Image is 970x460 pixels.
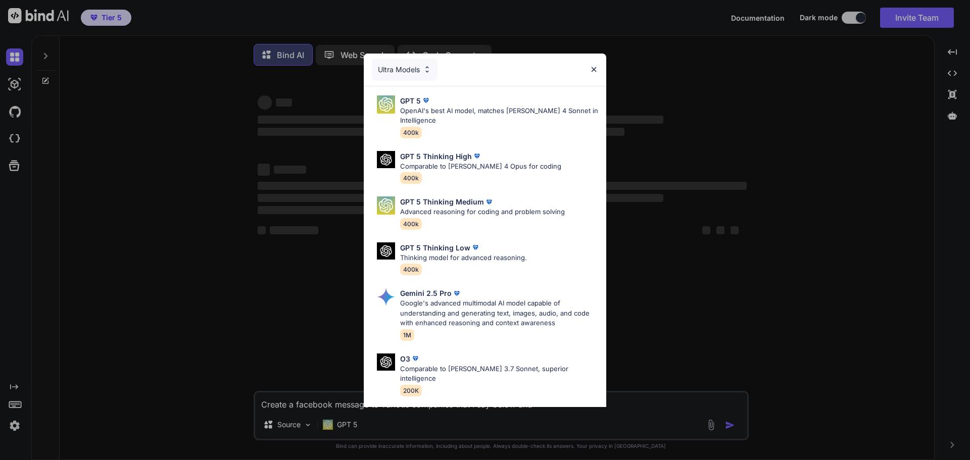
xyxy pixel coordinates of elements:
[377,95,395,114] img: Pick Models
[400,218,422,230] span: 400k
[372,59,438,81] div: Ultra Models
[470,242,480,252] img: premium
[421,95,431,106] img: premium
[410,353,420,364] img: premium
[590,65,598,74] img: close
[423,65,431,74] img: Pick Models
[400,264,422,275] span: 400k
[377,288,395,306] img: Pick Models
[400,95,421,106] p: GPT 5
[400,196,484,207] p: GPT 5 Thinking Medium
[400,162,561,172] p: Comparable to [PERSON_NAME] 4 Opus for coding
[400,253,527,263] p: Thinking model for advanced reasoning.
[400,172,422,184] span: 400k
[400,329,414,341] span: 1M
[400,127,422,138] span: 400k
[400,364,598,384] p: Comparable to [PERSON_NAME] 3.7 Sonnet, superior intelligence
[400,353,410,364] p: O3
[400,207,565,217] p: Advanced reasoning for coding and problem solving
[400,385,422,396] span: 200K
[377,242,395,260] img: Pick Models
[472,151,482,161] img: premium
[452,288,462,298] img: premium
[377,151,395,169] img: Pick Models
[377,353,395,371] img: Pick Models
[484,197,494,207] img: premium
[400,298,598,328] p: Google's advanced multimodal AI model capable of understanding and generating text, images, audio...
[400,288,452,298] p: Gemini 2.5 Pro
[400,106,598,126] p: OpenAI's best AI model, matches [PERSON_NAME] 4 Sonnet in Intelligence
[400,151,472,162] p: GPT 5 Thinking High
[377,196,395,215] img: Pick Models
[400,242,470,253] p: GPT 5 Thinking Low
